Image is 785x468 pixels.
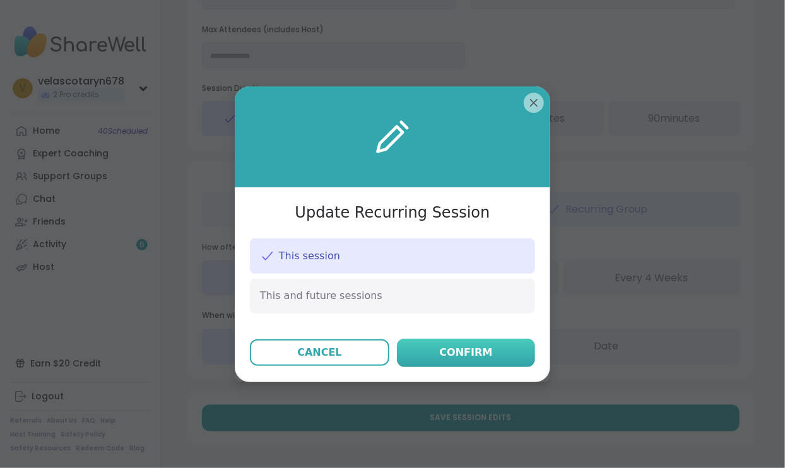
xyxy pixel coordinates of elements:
button: Cancel [250,339,389,366]
button: Confirm [397,339,535,367]
h3: Update Recurring Session [295,202,490,224]
span: This and future sessions [260,289,382,303]
div: Confirm [440,345,493,360]
span: This session [279,249,340,263]
div: Cancel [297,345,341,360]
